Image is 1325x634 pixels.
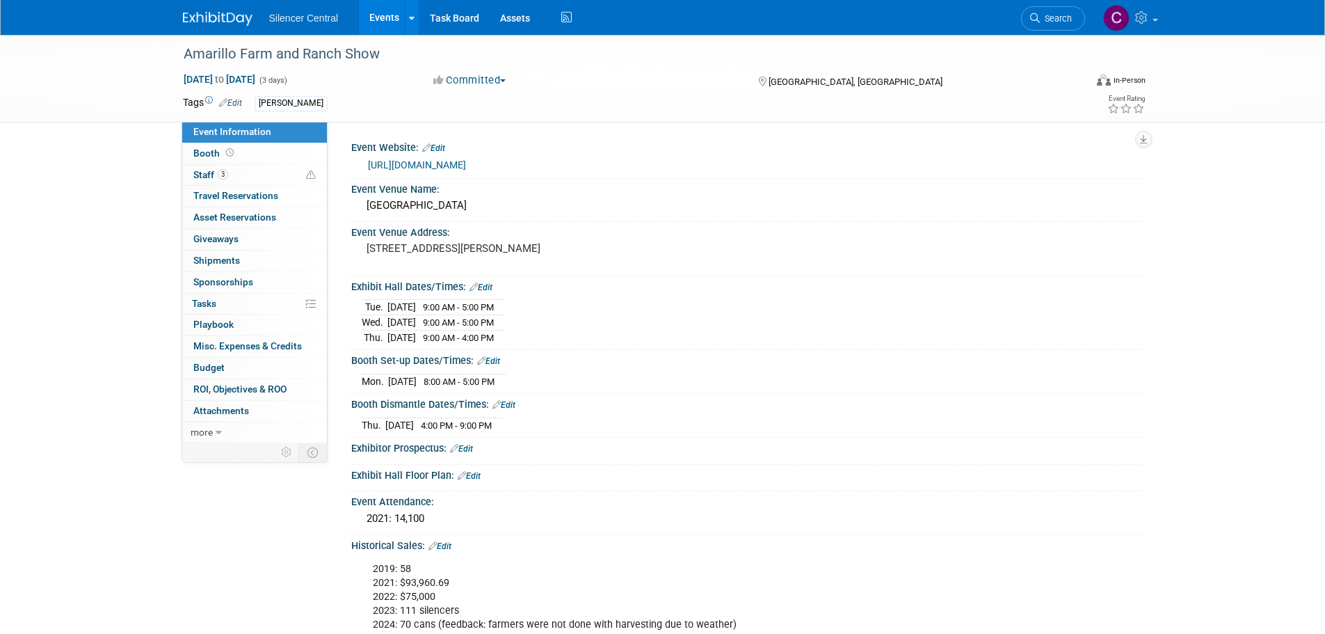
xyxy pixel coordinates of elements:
a: Event Information [182,122,327,143]
span: Search [1040,13,1072,24]
a: Asset Reservations [182,207,327,228]
a: Edit [219,98,242,108]
a: Edit [428,541,451,551]
span: more [191,427,213,438]
span: Booth [193,148,236,159]
span: 8:00 AM - 5:00 PM [424,377,495,387]
a: ROI, Objectives & ROO [182,379,327,400]
div: Exhibitor Prospectus: [351,438,1143,456]
a: Misc. Expenses & Credits [182,336,327,357]
span: Tasks [192,298,216,309]
td: [DATE] [388,374,417,388]
div: Exhibit Hall Floor Plan: [351,465,1143,483]
a: Staff3 [182,165,327,186]
a: more [182,422,327,443]
div: Event Venue Address: [351,222,1143,239]
a: Attachments [182,401,327,422]
div: Event Rating [1107,95,1145,102]
div: Booth Dismantle Dates/Times: [351,394,1143,412]
div: 2021: 14,100 [362,508,1132,530]
span: 4:00 PM - 9:00 PM [421,420,492,431]
td: Wed. [362,315,387,331]
img: ExhibitDay [183,12,252,26]
a: Edit [477,356,500,366]
span: Budget [193,362,225,373]
a: Edit [458,471,481,481]
td: [DATE] [385,418,414,432]
button: Committed [428,73,511,88]
a: [URL][DOMAIN_NAME] [368,159,466,171]
a: Edit [492,400,515,410]
td: Tags [183,95,242,111]
span: 9:00 AM - 5:00 PM [423,317,494,328]
span: Booth not reserved yet [223,148,236,158]
div: Exhibit Hall Dates/Times: [351,276,1143,294]
span: [GEOGRAPHIC_DATA], [GEOGRAPHIC_DATA] [769,77,942,87]
span: Sponsorships [193,276,253,287]
a: Search [1021,6,1085,31]
div: Event Venue Name: [351,179,1143,196]
div: [GEOGRAPHIC_DATA] [362,195,1132,216]
span: Shipments [193,255,240,266]
span: (3 days) [258,76,287,85]
span: Staff [193,169,228,180]
a: Playbook [182,315,327,335]
a: Booth [182,143,327,164]
a: Travel Reservations [182,186,327,207]
span: Potential Scheduling Conflict -- at least one attendee is tagged in another overlapping event. [306,169,316,182]
span: Misc. Expenses & Credits [193,340,302,351]
span: Giveaways [193,233,239,244]
a: Edit [450,444,473,454]
a: Tasks [182,294,327,315]
div: Event Attendance: [351,491,1143,509]
div: Historical Sales: [351,535,1143,553]
a: Edit [469,283,492,292]
a: Edit [422,143,445,153]
td: [DATE] [387,315,416,331]
span: Attachments [193,405,249,416]
span: 9:00 AM - 5:00 PM [423,302,494,312]
span: 3 [218,169,228,180]
td: Personalize Event Tab Strip [275,443,299,461]
a: Sponsorships [182,272,327,293]
div: [PERSON_NAME] [255,96,328,111]
td: [DATE] [387,330,416,344]
a: Giveaways [182,229,327,250]
div: Event Format [1003,72,1146,93]
td: Thu. [362,418,385,432]
a: Budget [182,358,327,379]
pre: [STREET_ADDRESS][PERSON_NAME] [367,242,666,255]
span: Asset Reservations [193,212,276,223]
div: Amarillo Farm and Ranch Show [179,42,1064,67]
img: Format-Inperson.png [1097,74,1111,86]
span: [DATE] [DATE] [183,73,256,86]
div: Event Website: [351,137,1143,155]
span: 9:00 AM - 4:00 PM [423,333,494,343]
span: Playbook [193,319,234,330]
span: ROI, Objectives & ROO [193,383,287,395]
td: Toggle Event Tabs [298,443,327,461]
img: Cade Cox [1103,5,1130,31]
span: to [213,74,226,85]
span: Event Information [193,126,271,137]
span: Travel Reservations [193,190,278,201]
td: Mon. [362,374,388,388]
a: Shipments [182,251,327,271]
td: Thu. [362,330,387,344]
div: In-Person [1113,75,1146,86]
td: [DATE] [387,300,416,315]
td: Tue. [362,300,387,315]
span: Silencer Central [269,13,339,24]
div: Booth Set-up Dates/Times: [351,350,1143,368]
